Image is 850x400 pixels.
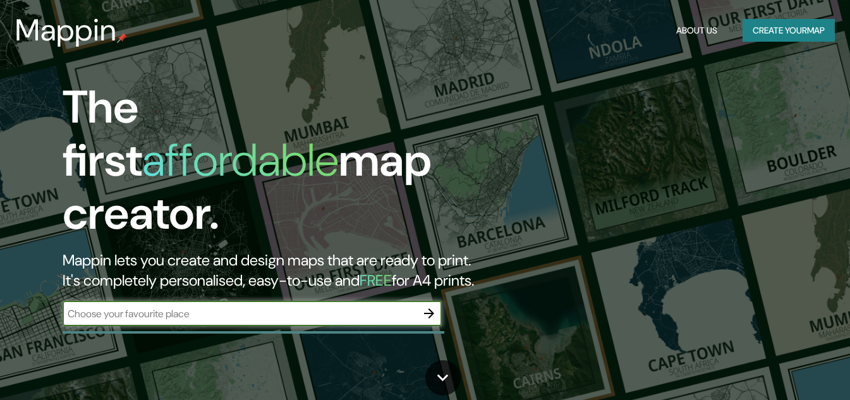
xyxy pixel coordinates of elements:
[671,19,722,42] button: About Us
[743,19,835,42] button: Create yourmap
[63,81,488,250] h1: The first map creator.
[117,33,127,43] img: mappin-pin
[360,270,392,290] h5: FREE
[142,131,339,190] h1: affordable
[63,250,488,291] h2: Mappin lets you create and design maps that are ready to print. It's completely personalised, eas...
[15,13,117,48] h3: Mappin
[63,306,416,321] input: Choose your favourite place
